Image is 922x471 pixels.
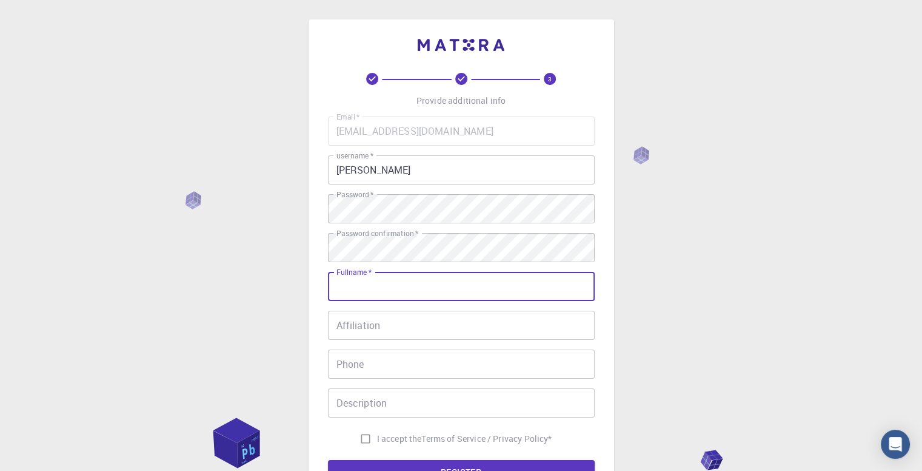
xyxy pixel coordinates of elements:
text: 3 [548,75,552,83]
span: I accept the [377,433,422,445]
label: Password confirmation [336,228,418,239]
label: Email [336,112,359,122]
label: Password [336,189,373,200]
a: Terms of Service / Privacy Policy* [421,433,552,445]
label: username [336,151,373,161]
label: Fullname [336,267,372,277]
div: Open Intercom Messenger [881,430,910,459]
p: Terms of Service / Privacy Policy * [421,433,552,445]
p: Provide additional info [416,95,506,107]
